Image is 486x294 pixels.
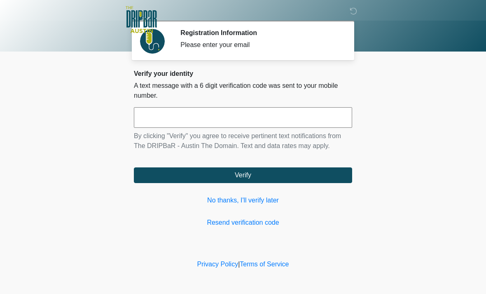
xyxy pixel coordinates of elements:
img: The DRIPBaR - Austin The Domain Logo [126,6,157,33]
button: Verify [134,167,352,183]
a: | [238,261,240,268]
a: Resend verification code [134,218,352,228]
a: No thanks, I'll verify later [134,195,352,205]
a: Terms of Service [240,261,289,268]
h2: Verify your identity [134,70,352,78]
img: Agent Avatar [140,29,165,54]
p: A text message with a 6 digit verification code was sent to your mobile number. [134,81,352,101]
div: Please enter your email [180,40,340,50]
p: By clicking "Verify" you agree to receive pertinent text notifications from The DRIPBaR - Austin ... [134,131,352,151]
a: Privacy Policy [197,261,238,268]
